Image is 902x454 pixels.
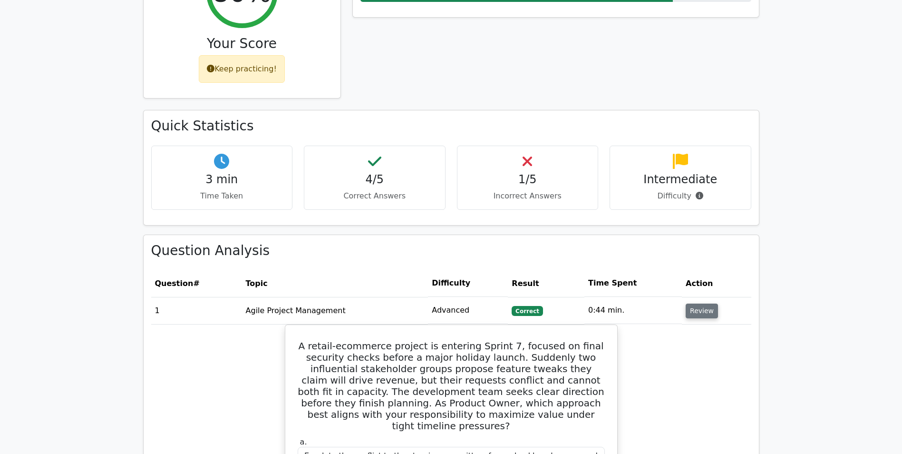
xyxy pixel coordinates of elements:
span: a. [300,437,307,446]
h4: Intermediate [618,173,743,187]
td: Agile Project Management [242,297,428,324]
p: Incorrect Answers [465,190,591,202]
span: Question [155,279,194,288]
p: Correct Answers [312,190,437,202]
th: # [151,270,242,297]
th: Result [508,270,584,297]
th: Topic [242,270,428,297]
h3: Question Analysis [151,243,751,259]
h3: Quick Statistics [151,118,751,134]
div: Keep practicing! [199,55,285,83]
h4: 4/5 [312,173,437,187]
h5: A retail-ecommerce project is entering Sprint 7, focused on final security checks before a major ... [297,340,606,432]
span: Correct [512,306,543,316]
th: Difficulty [428,270,508,297]
h3: Your Score [151,36,333,52]
button: Review [686,304,718,318]
p: Difficulty [618,190,743,202]
td: 1 [151,297,242,324]
p: Time Taken [159,190,285,202]
td: 0:44 min. [584,297,682,324]
h4: 1/5 [465,173,591,187]
td: Advanced [428,297,508,324]
h4: 3 min [159,173,285,187]
th: Action [682,270,751,297]
th: Time Spent [584,270,682,297]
